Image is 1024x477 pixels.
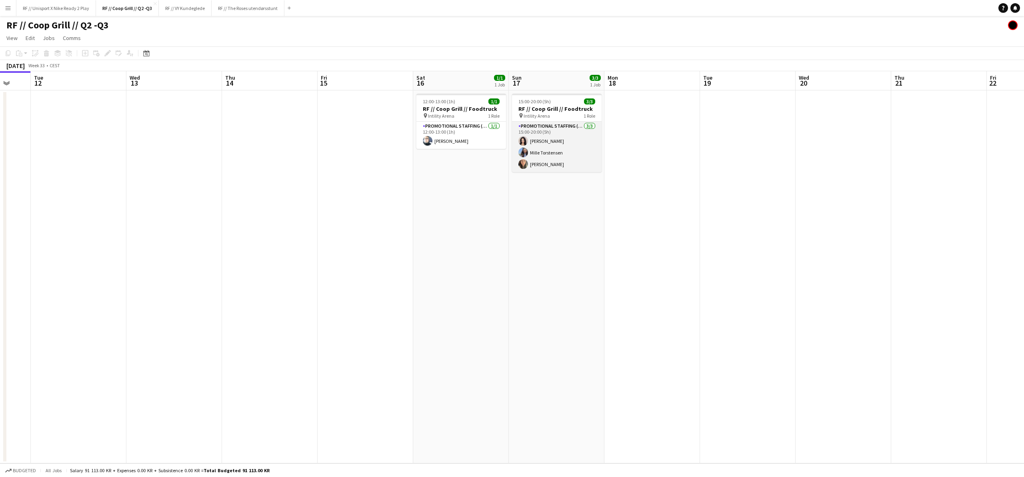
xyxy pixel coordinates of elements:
button: RF // Coop Grill // Q2 -Q3 [96,0,159,16]
div: 1 Job [590,82,600,88]
span: 19 [702,78,712,88]
app-card-role: Promotional Staffing (Promotional Staff)3/315:00-20:00 (5h)[PERSON_NAME]Mille Torstensen[PERSON_N... [512,122,602,172]
span: View [6,34,18,42]
span: Tue [703,74,712,81]
span: Comms [63,34,81,42]
app-job-card: 15:00-20:00 (5h)3/3RF // Coop Grill // Foodtruck Intility Arena1 RolePromotional Staffing (Promot... [512,94,602,172]
span: 1 Role [584,113,595,119]
app-user-avatar: Hin Shing Cheung [1008,20,1018,30]
span: 13 [128,78,140,88]
div: Salary 91 113.00 KR + Expenses 0.00 KR + Subsistence 0.00 KR = [70,467,270,473]
button: Budgeted [4,466,37,475]
span: 15 [320,78,327,88]
a: View [3,33,21,43]
a: Comms [60,33,84,43]
button: RF // VY Kundeglede [159,0,212,16]
span: 3/3 [590,75,601,81]
span: 1/1 [488,98,500,104]
span: Wed [799,74,809,81]
span: Thu [894,74,904,81]
span: 17 [511,78,522,88]
span: Tue [34,74,43,81]
span: Intility Arena [428,113,454,119]
app-card-role: Promotional Staffing (Promotional Staff)1/112:00-13:00 (1h)[PERSON_NAME] [416,122,506,149]
span: 3/3 [584,98,595,104]
span: Sat [416,74,425,81]
button: RF // Unisport X Nike Ready 2 Play [16,0,96,16]
span: 16 [415,78,425,88]
span: Mon [608,74,618,81]
button: RF // The Roses utendørsstunt [212,0,284,16]
span: 14 [224,78,235,88]
span: All jobs [44,467,63,473]
span: Intility Arena [524,113,550,119]
h1: RF // Coop Grill // Q2 -Q3 [6,19,109,31]
span: Sun [512,74,522,81]
span: Fri [321,74,327,81]
span: Budgeted [13,468,36,473]
span: 12 [33,78,43,88]
span: 1 Role [488,113,500,119]
div: [DATE] [6,62,25,70]
h3: RF // Coop Grill // Foodtruck [416,105,506,112]
a: Edit [22,33,38,43]
span: Fri [990,74,996,81]
span: 21 [893,78,904,88]
span: 15:00-20:00 (5h) [518,98,551,104]
a: Jobs [40,33,58,43]
span: 1/1 [494,75,505,81]
span: Week 33 [26,62,46,68]
span: 22 [989,78,996,88]
span: Wed [130,74,140,81]
h3: RF // Coop Grill // Foodtruck [512,105,602,112]
span: Total Budgeted 91 113.00 KR [204,467,270,473]
span: Jobs [43,34,55,42]
span: Thu [225,74,235,81]
span: 20 [798,78,809,88]
span: 12:00-13:00 (1h) [423,98,455,104]
app-job-card: 12:00-13:00 (1h)1/1RF // Coop Grill // Foodtruck Intility Arena1 RolePromotional Staffing (Promot... [416,94,506,149]
span: Edit [26,34,35,42]
span: 18 [606,78,618,88]
div: 1 Job [494,82,505,88]
div: CEST [50,62,60,68]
